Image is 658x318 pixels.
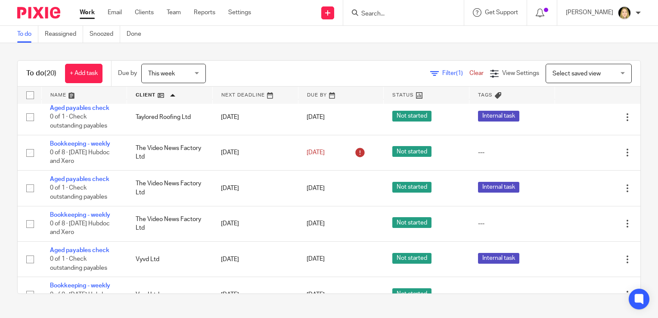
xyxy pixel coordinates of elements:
span: 0 of 1 · Check outstanding payables [50,185,107,200]
a: Aged payables check [50,247,109,253]
img: Phoebe%20Black.png [618,6,631,20]
a: Bookkeeping - weekly [50,283,110,289]
p: Due by [118,69,137,78]
td: [DATE] [212,135,298,170]
a: Email [108,8,122,17]
input: Search [360,10,438,18]
span: Not started [392,111,431,122]
span: Not started [392,182,431,193]
span: View Settings [502,70,539,76]
span: Get Support [485,9,518,16]
div: --- [478,219,546,228]
td: The Video News Factory Ltd [127,171,213,206]
span: Internal task [478,111,519,122]
span: 0 of 8 · [DATE] Hubdoc and Xero [50,150,110,165]
td: [DATE] [212,277,298,312]
td: [DATE] [212,206,298,241]
a: Clear [469,70,484,76]
td: Vyvd Ltd [127,242,213,277]
a: Snoozed [90,26,120,43]
span: Not started [392,217,431,228]
span: Internal task [478,253,519,264]
span: [DATE] [307,114,325,120]
span: Not started [392,253,431,264]
a: Bookkeeping - weekly [50,141,110,147]
p: [PERSON_NAME] [566,8,613,17]
span: [DATE] [307,185,325,191]
td: Taylored Roofing Ltd [127,100,213,135]
span: 0 of 1 · Check outstanding payables [50,256,107,271]
td: [DATE] [212,171,298,206]
td: [DATE] [212,242,298,277]
span: 0 of 8 · [DATE] Hubdoc and Xero [50,221,110,236]
a: Reports [194,8,215,17]
div: --- [478,148,546,157]
span: Tags [478,93,493,97]
h1: To do [26,69,56,78]
a: Clients [135,8,154,17]
span: 0 of 1 · Check outstanding payables [50,114,107,129]
td: Vyvd Ltd [127,277,213,312]
a: Settings [228,8,251,17]
span: Not started [392,288,431,299]
div: --- [478,290,546,299]
td: The Video News Factory Ltd [127,135,213,170]
span: [DATE] [307,292,325,298]
a: Aged payables check [50,105,109,111]
a: Work [80,8,95,17]
span: This week [148,71,175,77]
td: [DATE] [212,100,298,135]
a: + Add task [65,64,102,83]
a: To do [17,26,38,43]
a: Team [167,8,181,17]
span: [DATE] [307,256,325,262]
a: Done [127,26,148,43]
span: Filter [442,70,469,76]
span: [DATE] [307,150,325,156]
span: Not started [392,146,431,157]
span: 0 of 8 · [DATE] Hubdoc and Xero [50,292,110,307]
td: The Video News Factory Ltd [127,206,213,241]
span: (1) [456,70,463,76]
a: Reassigned [45,26,83,43]
a: Aged payables check [50,176,109,182]
a: Bookkeeping - weekly [50,212,110,218]
span: (20) [44,70,56,77]
span: [DATE] [307,221,325,227]
span: Internal task [478,182,519,193]
img: Pixie [17,7,60,19]
span: Select saved view [552,71,601,77]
